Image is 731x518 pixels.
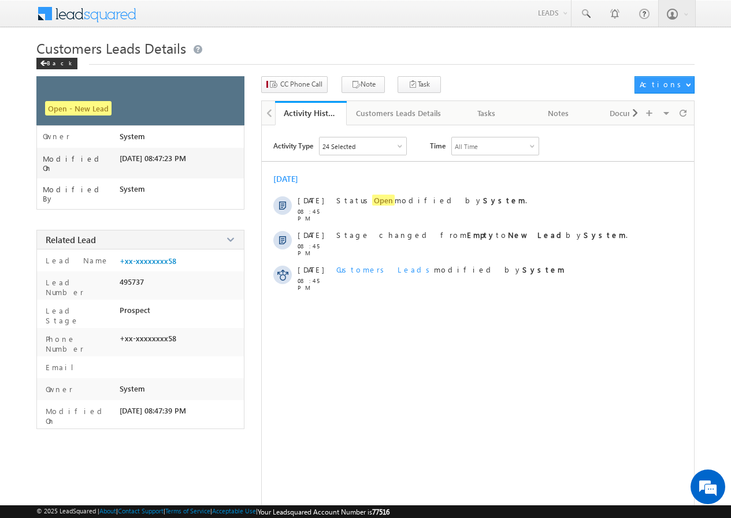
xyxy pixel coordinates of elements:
strong: System [483,195,525,205]
span: Prospect [120,305,150,315]
a: Tasks [451,101,523,125]
span: 08:45 PM [298,277,332,291]
span: Your Leadsquared Account Number is [258,508,389,516]
label: Phone Number [43,334,115,353]
span: System [120,384,145,393]
span: [DATE] 08:47:39 PM [120,406,186,415]
a: Documents [595,101,666,125]
span: Open [372,195,395,206]
a: Notes [523,101,595,125]
span: [DATE] [298,195,324,205]
strong: New Lead [508,230,566,240]
span: Customers Leads Details [36,39,186,57]
div: Tasks [461,106,513,120]
label: Owner [43,132,70,141]
label: Lead Number [43,277,115,297]
div: All Time [455,143,478,150]
label: Modified On [43,154,120,173]
span: Activity Type [273,137,313,154]
div: Documents [604,106,656,120]
span: Open - New Lead [45,101,112,115]
div: Owner Changed,Status Changed,Stage Changed,Source Changed,Notes & 19 more.. [320,137,406,155]
button: CC Phone Call [261,76,328,93]
span: Customers Leads [336,264,434,274]
a: Activity History [275,101,347,125]
strong: System [584,230,626,240]
a: Customers Leads Details [347,101,451,125]
span: [DATE] 08:47:23 PM [120,154,186,163]
button: Note [342,76,385,93]
span: Stage changed from to by . [336,230,628,240]
label: Lead Name [43,255,109,265]
a: Contact Support [118,507,164,515]
a: About [99,507,116,515]
span: [DATE] [298,230,324,240]
div: Back [36,58,77,69]
strong: System [522,264,565,274]
button: Task [398,76,441,93]
a: Terms of Service [165,507,210,515]
span: +xx-xxxxxxxx58 [120,334,176,343]
span: © 2025 LeadSquared | | | | | [36,507,389,516]
a: +xx-xxxxxxxx58 [120,256,176,266]
div: [DATE] [273,173,311,184]
span: Status modified by . [336,195,527,206]
div: Actions [640,79,685,90]
span: 08:45 PM [298,208,332,222]
div: Activity History [284,107,338,118]
span: CC Phone Call [280,79,322,90]
span: System [120,184,145,193]
strong: Empty [467,230,496,240]
span: [DATE] [298,264,324,274]
label: Modified On [43,406,115,426]
span: 77516 [372,508,389,516]
div: Notes [532,106,584,120]
span: modified by [336,264,565,274]
label: Lead Stage [43,305,115,325]
button: Actions [634,76,694,94]
span: Related Lead [46,234,96,245]
label: Owner [43,384,73,394]
span: 08:45 PM [298,243,332,256]
span: Time [430,137,446,154]
a: Acceptable Use [212,507,256,515]
span: System [120,132,145,141]
label: Modified By [43,185,120,203]
label: Email [43,362,83,372]
div: 24 Selected [322,143,355,150]
div: Customers Leads Details [356,106,441,120]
